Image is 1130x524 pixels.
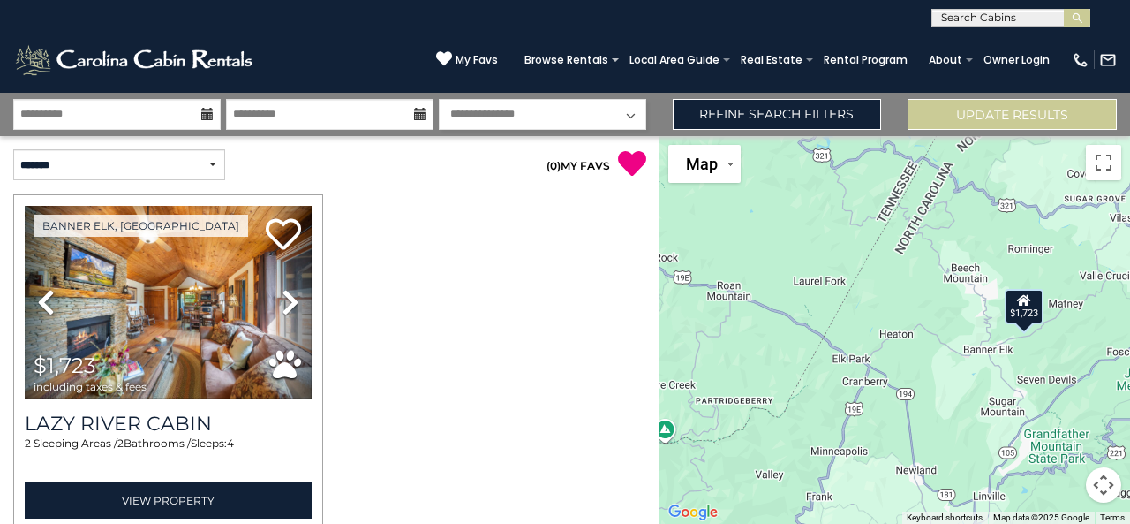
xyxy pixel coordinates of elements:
a: My Favs [436,50,498,69]
span: including taxes & fees [34,381,147,392]
button: Change map style [668,145,741,183]
img: mail-regular-white.png [1099,51,1117,69]
div: Sleeping Areas / Bathrooms / Sleeps: [25,436,312,478]
span: 0 [550,159,557,172]
span: 4 [227,437,234,450]
span: My Favs [456,52,498,68]
a: Lazy River Cabin [25,412,312,436]
a: Real Estate [732,48,811,72]
span: ( ) [546,159,561,172]
a: (0)MY FAVS [546,159,610,172]
button: Toggle fullscreen view [1086,145,1121,180]
img: Google [664,501,722,524]
img: phone-regular-white.png [1072,51,1089,69]
a: Rental Program [815,48,916,72]
img: thumbnail_169465347.jpeg [25,206,312,399]
a: Terms (opens in new tab) [1100,513,1125,522]
a: Banner Elk, [GEOGRAPHIC_DATA] [34,215,248,237]
span: Map data ©2025 Google [993,513,1089,522]
button: Map camera controls [1086,467,1121,503]
a: Refine Search Filters [673,99,882,130]
a: Local Area Guide [621,48,728,72]
div: $1,723 [1005,288,1043,323]
a: Browse Rentals [516,48,617,72]
span: 2 [25,437,31,450]
span: 2 [117,437,124,450]
a: About [920,48,971,72]
span: $1,723 [34,353,96,378]
button: Keyboard shortcuts [907,512,983,524]
img: White-1-2.png [13,42,258,78]
a: Owner Login [975,48,1058,72]
button: Update Results [908,99,1117,130]
a: Open this area in Google Maps (opens a new window) [664,501,722,524]
a: View Property [25,482,312,519]
span: Map [686,155,718,173]
a: Add to favorites [266,216,301,254]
